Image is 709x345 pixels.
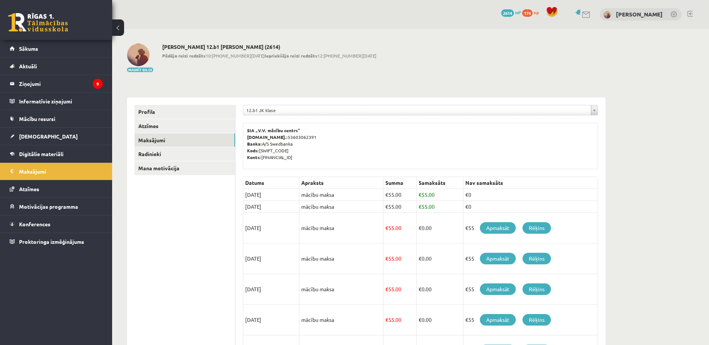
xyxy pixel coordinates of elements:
[299,177,383,189] th: Apraksts
[419,191,422,198] span: €
[385,224,388,231] span: €
[385,316,388,323] span: €
[480,253,516,264] a: Apmaksāt
[19,163,103,180] legend: Maksājumi
[419,286,422,292] span: €
[247,154,261,160] b: Konts:
[416,177,463,189] th: Samaksāts
[463,201,598,213] td: €0
[10,75,103,92] a: Ziņojumi9
[135,105,235,119] a: Profils
[522,253,551,264] a: Rēķins
[243,105,598,115] a: 12.b1 JK klase
[10,145,103,162] a: Digitālie materiāli
[247,127,300,133] b: SIA „V.V. mācību centrs”
[299,201,383,213] td: mācību maksa
[616,10,663,18] a: [PERSON_NAME]
[385,191,388,198] span: €
[8,13,68,32] a: Rīgas 1. Tālmācības vidusskola
[604,11,611,19] img: Evija Grasberga
[127,68,153,72] button: Mainīt bildi
[243,274,299,305] td: [DATE]
[385,255,388,262] span: €
[247,134,288,140] b: [DOMAIN_NAME].:
[93,79,103,89] i: 9
[383,243,417,274] td: 55.00
[463,305,598,335] td: €55
[299,274,383,305] td: mācību maksa
[19,203,78,210] span: Motivācijas programma
[463,274,598,305] td: €55
[243,305,299,335] td: [DATE]
[463,213,598,243] td: €55
[522,222,551,234] a: Rēķins
[463,177,598,189] th: Nav samaksāts
[522,283,551,295] a: Rēķins
[416,243,463,274] td: 0.00
[246,105,588,115] span: 12.b1 JK klase
[416,305,463,335] td: 0.00
[265,53,317,59] b: Iepriekšējo reizi redzēts
[19,63,37,69] span: Aktuāli
[10,57,103,75] a: Aktuāli
[463,189,598,201] td: €0
[480,222,516,234] a: Apmaksāt
[10,93,103,110] a: Informatīvie ziņojumi
[299,243,383,274] td: mācību maksa
[463,243,598,274] td: €55
[19,93,103,110] legend: Informatīvie ziņojumi
[299,305,383,335] td: mācību maksa
[135,147,235,161] a: Radinieki
[416,201,463,213] td: 55.00
[19,238,84,245] span: Proktoringa izmēģinājums
[243,243,299,274] td: [DATE]
[162,52,376,59] span: 10:[PHONE_NUMBER][DATE] 12:[PHONE_NUMBER][DATE]
[10,198,103,215] a: Motivācijas programma
[383,274,417,305] td: 55.00
[383,213,417,243] td: 55.00
[243,189,299,201] td: [DATE]
[383,177,417,189] th: Summa
[19,150,64,157] span: Digitālie materiāli
[419,203,422,210] span: €
[162,44,376,50] h2: [PERSON_NAME] 12.b1 [PERSON_NAME] (2614)
[243,177,299,189] th: Datums
[383,201,417,213] td: 55.00
[383,305,417,335] td: 55.00
[243,213,299,243] td: [DATE]
[534,9,539,15] span: xp
[247,141,262,147] b: Banka:
[416,274,463,305] td: 0.00
[19,45,38,52] span: Sākums
[385,203,388,210] span: €
[19,133,78,140] span: [DEMOGRAPHIC_DATA]
[10,128,103,145] a: [DEMOGRAPHIC_DATA]
[385,286,388,292] span: €
[19,115,55,122] span: Mācību resursi
[247,147,259,153] b: Kods:
[162,53,206,59] b: Pēdējo reizi redzēts
[19,186,39,192] span: Atzīmes
[416,213,463,243] td: 0.00
[383,189,417,201] td: 55.00
[10,163,103,180] a: Maksājumi
[480,314,516,326] a: Apmaksāt
[243,201,299,213] td: [DATE]
[19,221,50,227] span: Konferences
[419,255,422,262] span: €
[480,283,516,295] a: Apmaksāt
[419,224,422,231] span: €
[522,9,542,15] a: 174 xp
[416,189,463,201] td: 55.00
[135,161,235,175] a: Mana motivācija
[10,110,103,127] a: Mācību resursi
[10,233,103,250] a: Proktoringa izmēģinājums
[247,127,594,161] p: 53603062391 A/S Swedbanka [SWIFT_CODE] [FINANCIAL_ID]
[419,316,422,323] span: €
[522,314,551,326] a: Rēķins
[19,75,103,92] legend: Ziņojumi
[10,215,103,233] a: Konferences
[501,9,514,17] span: 2614
[522,9,533,17] span: 174
[515,9,521,15] span: mP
